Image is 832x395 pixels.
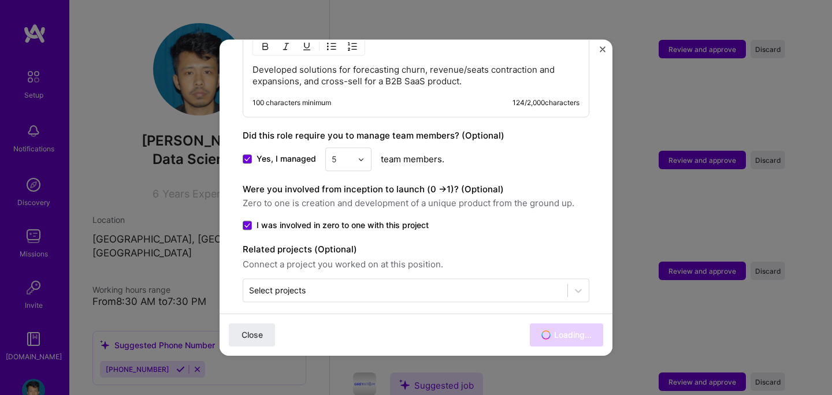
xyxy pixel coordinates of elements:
[243,147,589,171] div: team members.
[243,130,504,141] label: Did this role require you to manage team members? (Optional)
[319,39,320,53] img: Divider
[358,156,365,163] img: drop icon
[252,98,331,107] div: 100 characters minimum
[261,42,270,51] img: Bold
[229,323,275,346] button: Close
[281,42,291,51] img: Italic
[348,42,357,51] img: OL
[512,98,580,107] div: 124 / 2,000 characters
[243,184,504,195] label: Were you involved from inception to launch (0 - > 1)? (Optional)
[243,258,589,271] span: Connect a project you worked on at this position.
[327,42,336,51] img: UL
[257,154,316,165] span: Yes, I managed
[242,329,263,341] span: Close
[600,46,606,58] button: Close
[243,196,589,210] span: Zero to one is creation and development of a unique product from the ground up.
[302,42,311,51] img: Underline
[249,284,306,296] div: Select projects
[243,243,589,256] label: Related projects (Optional)
[257,219,429,231] span: I was involved in zero to one with this project
[252,64,580,87] p: Developed solutions for forecasting churn, revenue/seats contraction and expansions, and cross-se...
